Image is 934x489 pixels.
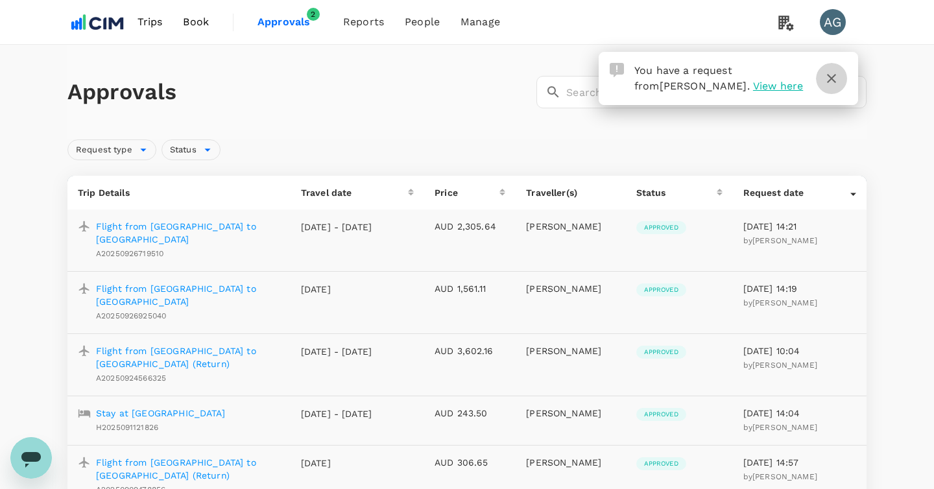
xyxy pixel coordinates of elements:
span: [PERSON_NAME] [660,80,747,92]
p: [DATE] 14:21 [743,220,856,233]
span: A20250926719510 [96,249,163,258]
span: A20250926925040 [96,311,166,320]
p: [PERSON_NAME] [526,407,615,420]
a: Flight from [GEOGRAPHIC_DATA] to [GEOGRAPHIC_DATA] [96,282,280,308]
span: Approved [636,223,686,232]
p: [DATE] - [DATE] [301,407,372,420]
span: Approvals [257,14,322,30]
div: Price [435,186,499,199]
div: Request date [743,186,850,199]
span: [PERSON_NAME] [752,472,817,481]
span: by [743,361,817,370]
span: Manage [461,14,500,30]
img: Approval Request [610,63,624,77]
span: [PERSON_NAME] [752,423,817,432]
span: [PERSON_NAME] [752,361,817,370]
span: 2 [307,8,320,21]
span: Approved [636,285,686,294]
p: [DATE] 14:57 [743,456,856,469]
div: Status [162,139,221,160]
input: Search by travellers, trips, or destination [566,76,867,108]
span: Trips [138,14,163,30]
p: [DATE] [301,283,372,296]
p: [PERSON_NAME] [526,282,615,295]
p: AUD 2,305.64 [435,220,505,233]
span: Book [183,14,209,30]
a: Flight from [GEOGRAPHIC_DATA] to [GEOGRAPHIC_DATA] (Return) [96,456,280,482]
span: H2025091121826 [96,423,158,432]
p: AUD 1,561.11 [435,282,505,295]
span: by [743,472,817,481]
p: AUD 306.65 [435,456,505,469]
span: Approved [636,410,686,419]
span: Reports [343,14,384,30]
div: AG [820,9,846,35]
span: [PERSON_NAME] [752,236,817,245]
div: Request type [67,139,156,160]
p: [DATE] 10:04 [743,344,856,357]
a: Flight from [GEOGRAPHIC_DATA] to [GEOGRAPHIC_DATA] (Return) [96,344,280,370]
span: People [405,14,440,30]
span: View here [753,80,803,92]
p: Trip Details [78,186,280,199]
iframe: Button to launch messaging window [10,437,52,479]
span: by [743,423,817,432]
p: [PERSON_NAME] [526,220,615,233]
span: Status [162,144,204,156]
span: Approved [636,348,686,357]
span: Approved [636,459,686,468]
span: by [743,298,817,307]
a: Stay at [GEOGRAPHIC_DATA] [96,407,225,420]
h1: Approvals [67,78,531,106]
span: by [743,236,817,245]
p: AUD 243.50 [435,407,505,420]
img: CIM ENVIRONMENTAL PTY LTD [67,8,127,36]
p: [PERSON_NAME] [526,456,615,469]
span: Request type [68,144,140,156]
p: [DATE] 14:04 [743,407,856,420]
span: A20250924566325 [96,374,166,383]
div: Status [636,186,717,199]
p: [DATE] [301,457,372,470]
p: Traveller(s) [526,186,615,199]
div: Travel date [301,186,408,199]
span: You have a request from . [634,64,750,92]
p: [DATE] - [DATE] [301,221,372,233]
span: [PERSON_NAME] [752,298,817,307]
p: [DATE] - [DATE] [301,345,372,358]
p: AUD 3,602.16 [435,344,505,357]
p: [DATE] 14:19 [743,282,856,295]
p: [PERSON_NAME] [526,344,615,357]
a: Flight from [GEOGRAPHIC_DATA] to [GEOGRAPHIC_DATA] [96,220,280,246]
